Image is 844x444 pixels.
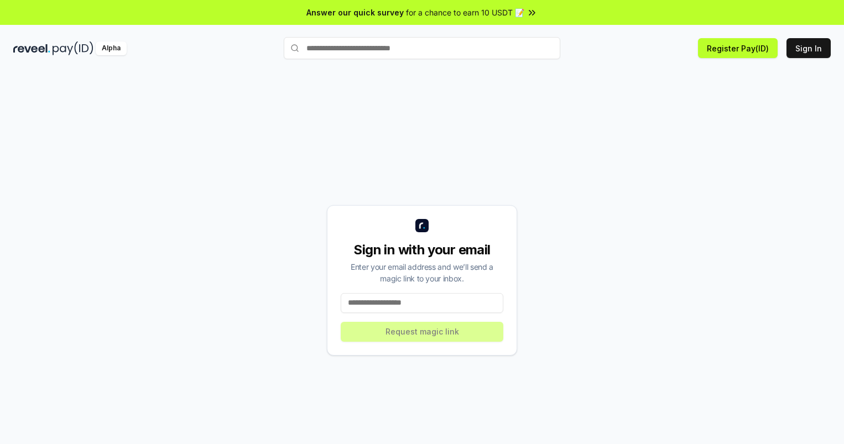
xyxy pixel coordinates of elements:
span: for a chance to earn 10 USDT 📝 [406,7,524,18]
div: Alpha [96,41,127,55]
div: Enter your email address and we’ll send a magic link to your inbox. [341,261,503,284]
button: Sign In [786,38,831,58]
img: pay_id [53,41,93,55]
img: logo_small [415,219,429,232]
div: Sign in with your email [341,241,503,259]
img: reveel_dark [13,41,50,55]
span: Answer our quick survey [306,7,404,18]
button: Register Pay(ID) [698,38,778,58]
